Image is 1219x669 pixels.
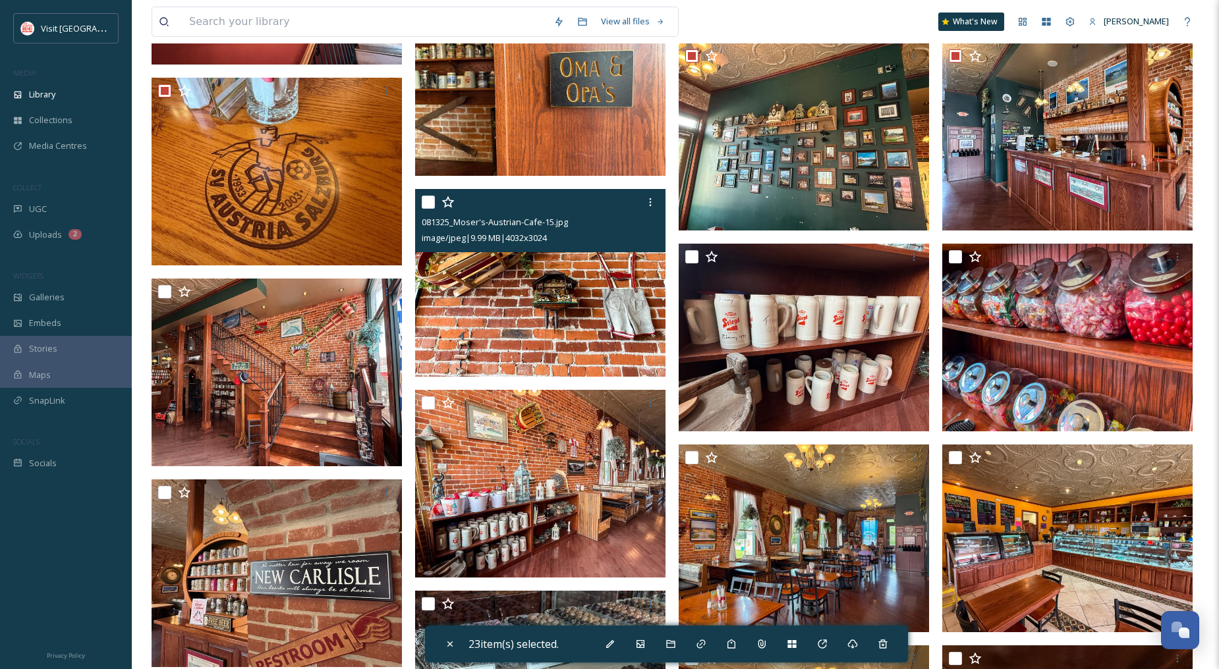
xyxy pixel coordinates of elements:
a: What's New [938,13,1004,31]
span: Uploads [29,228,62,241]
span: Collections [29,114,72,126]
span: Media Centres [29,140,87,152]
button: Open Chat [1161,611,1199,649]
div: 2 [69,229,82,240]
img: 081325_Moser's-Austrian-Cafe-08.jpg [942,244,1193,431]
img: 081325_Moser's-Austrian-Cafe-13.jpg [942,43,1193,230]
span: Socials [29,457,57,469]
span: Visit [GEOGRAPHIC_DATA] [41,22,143,34]
span: Galleries [29,291,65,304]
span: SOCIALS [13,437,40,446]
span: UGC [29,203,47,215]
span: image/jpeg | 9.99 MB | 4032 x 3024 [422,232,547,244]
span: Embeds [29,317,61,329]
a: [PERSON_NAME] [1082,9,1176,34]
span: COLLECT [13,182,42,192]
span: Library [29,88,55,101]
img: 081325_Moser's-Austrian-Cafe-12.jpg [152,279,402,466]
span: WIDGETS [13,271,43,281]
img: 081325_Moser's-Austrian-Cafe-16.jpg [679,43,929,230]
span: 081325_Moser's-Austrian-Cafe-15.jpg [422,216,568,228]
img: 081325_Moser's-Austrian-Cafe-10.jpg [415,390,666,577]
img: 081325_Moser's-Austrian-Cafe-09.jpg [152,479,402,667]
img: 081325_Moser's-Austrian-Cafe-11.jpg [679,244,929,431]
span: [PERSON_NAME] [1104,15,1169,27]
input: Search your library [183,7,547,36]
a: Privacy Policy [47,647,85,662]
span: 23 item(s) selected. [468,637,559,651]
img: 081325_Moser's-Austrian-Cafe-06.jpg [942,444,1193,632]
span: Stories [29,342,57,355]
img: vsbm-stackedMISH_CMYKlogo2017.jpg [21,22,34,35]
img: 081325_Moser's-Austrian-Cafe-15.jpg [415,189,666,377]
img: 081325_Moser's-Austrian-Cafe-17.jpg [152,78,402,265]
span: MEDIA [13,68,36,78]
img: 081325_Moser's-Austrian-Cafe-03.jpg [679,444,929,632]
span: Privacy Policy [47,651,85,660]
span: SnapLink [29,394,65,407]
a: View all files [594,9,671,34]
span: Maps [29,369,51,381]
